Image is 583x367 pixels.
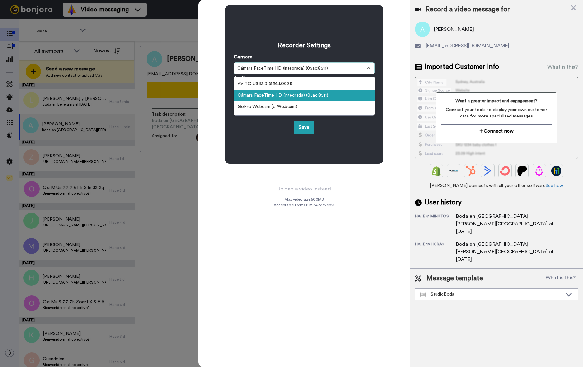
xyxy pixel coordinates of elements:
button: What is this? [544,274,578,283]
label: Camera [234,53,252,61]
span: Connect your tools to display your own customer data for more specialized messages [441,107,552,119]
label: Audio [234,74,248,82]
div: Boda en [GEOGRAPHIC_DATA][PERSON_NAME][GEOGRAPHIC_DATA] el [DATE] [456,240,558,263]
img: ActiveCampaign [483,166,493,176]
span: Max video size: 500 MB [285,197,324,202]
img: GoHighLevel [551,166,561,176]
div: Boda en [GEOGRAPHIC_DATA][PERSON_NAME][GEOGRAPHIC_DATA] el [DATE] [456,212,558,235]
button: Save [294,121,314,134]
img: Hubspot [466,166,476,176]
div: Prezi Video Virtual Camera (alca:mera) [234,112,375,124]
span: User history [425,198,462,207]
div: What is this? [547,63,578,71]
button: Connect now [441,124,552,138]
button: Upload a video instead [275,185,333,193]
img: Ontraport [449,166,459,176]
span: Imported Customer Info [425,62,499,72]
span: Message template [426,274,483,283]
div: GoPro Webcam (o We:bcam) [234,101,375,112]
div: hace 51 minutos [415,214,456,235]
div: StudioBoda [420,291,562,297]
img: Shopify [431,166,442,176]
span: [PERSON_NAME] connects with all your other software [415,183,578,189]
div: Cámara FaceTime HD (integrada) (05ac:8511) [234,90,375,101]
div: Cámara FaceTime HD (integrada) (05ac:8511) [237,65,359,71]
img: Message-temps.svg [420,292,426,297]
div: AV TO USB2.0 (534d:0021) [234,78,375,90]
img: Drip [534,166,544,176]
span: Want a greater impact and engagement? [441,98,552,104]
img: ConvertKit [500,166,510,176]
span: [EMAIL_ADDRESS][DOMAIN_NAME] [426,42,509,50]
a: See how [546,183,563,188]
div: hace 16 horas [415,242,456,263]
img: Patreon [517,166,527,176]
h3: Recorder Settings [234,41,375,50]
span: Acceptable format: MP4 or WebM [274,203,334,208]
